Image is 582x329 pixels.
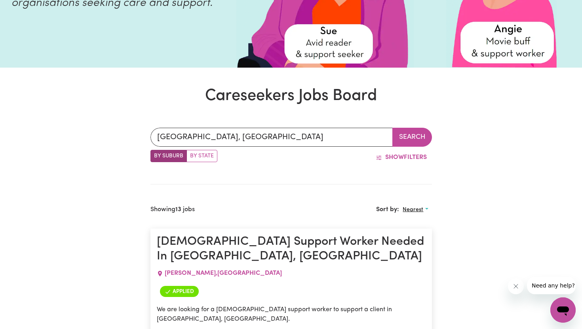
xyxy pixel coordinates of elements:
[150,150,187,162] label: Search by suburb/post code
[157,305,426,324] p: We are looking for a [DEMOGRAPHIC_DATA] support worker to support a client in [GEOGRAPHIC_DATA], ...
[175,206,181,213] b: 13
[165,270,282,276] span: [PERSON_NAME] , [GEOGRAPHIC_DATA]
[160,286,199,297] span: You've applied for this job
[186,150,217,162] label: Search by state
[385,154,404,161] span: Show
[376,207,399,213] span: Sort by:
[150,128,393,147] input: Enter a suburb or postcode
[508,278,524,294] iframe: Close message
[550,297,576,323] iframe: Button to launch messaging window
[371,150,432,165] button: ShowFilters
[399,204,432,216] button: Sort search results
[403,207,423,213] span: Nearest
[527,277,576,294] iframe: Message from company
[392,128,432,147] button: Search
[157,235,426,264] h1: [DEMOGRAPHIC_DATA] Support Worker Needed In [GEOGRAPHIC_DATA], [GEOGRAPHIC_DATA]
[150,206,195,214] h2: Showing jobs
